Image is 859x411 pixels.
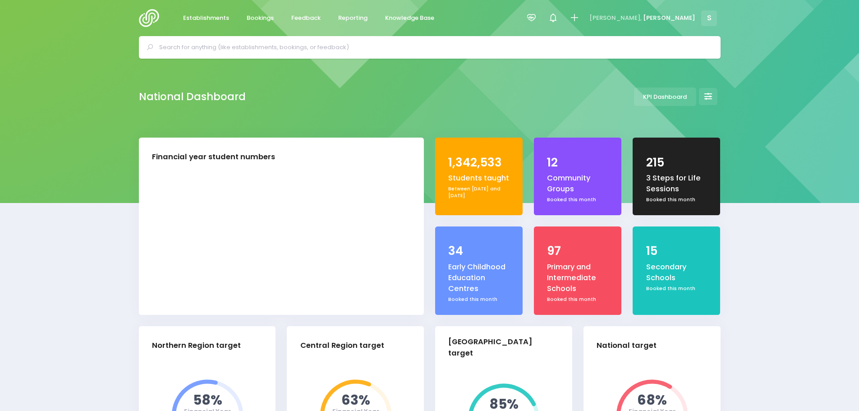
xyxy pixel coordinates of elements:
[646,242,707,260] div: 15
[547,242,608,260] div: 97
[385,14,434,23] span: Knowledge Base
[646,173,707,195] div: 3 Steps for Life Sessions
[547,196,608,203] div: Booked this month
[646,196,707,203] div: Booked this month
[176,9,237,27] a: Establishments
[448,262,510,295] div: Early Childhood Education Centres
[448,154,510,171] div: 1,342,533
[139,91,246,103] h2: National Dashboard
[378,9,442,27] a: Knowledge Base
[646,154,707,171] div: 215
[547,262,608,295] div: Primary and Intermediate Schools
[547,154,608,171] div: 12
[152,152,275,163] div: Financial year student numbers
[597,340,657,351] div: National target
[547,173,608,195] div: Community Groups
[448,185,510,199] div: Between [DATE] and [DATE]
[448,337,551,359] div: [GEOGRAPHIC_DATA] target
[448,242,510,260] div: 34
[338,14,367,23] span: Reporting
[239,9,281,27] a: Bookings
[291,14,321,23] span: Feedback
[247,14,274,23] span: Bookings
[448,173,510,184] div: Students taught
[646,285,707,292] div: Booked this month
[183,14,229,23] span: Establishments
[547,296,608,303] div: Booked this month
[300,340,384,351] div: Central Region target
[634,88,696,106] a: KPI Dashboard
[643,14,695,23] span: [PERSON_NAME]
[139,9,165,27] img: Logo
[331,9,375,27] a: Reporting
[646,262,707,284] div: Secondary Schools
[448,296,510,303] div: Booked this month
[159,41,708,54] input: Search for anything (like establishments, bookings, or feedback)
[701,10,717,26] span: S
[284,9,328,27] a: Feedback
[589,14,642,23] span: [PERSON_NAME],
[152,340,241,351] div: Northern Region target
